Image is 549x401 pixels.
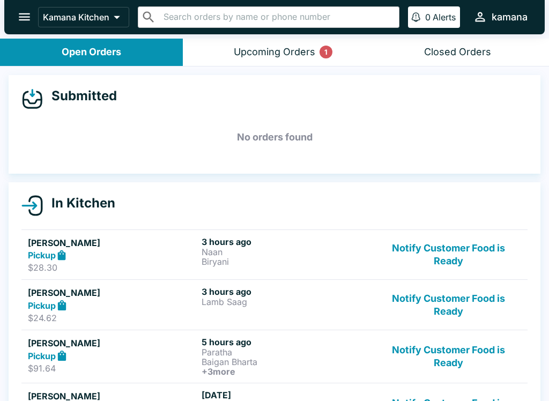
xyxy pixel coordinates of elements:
[21,279,528,330] a: [PERSON_NAME]Pickup$24.623 hours agoLamb SaagNotify Customer Food is Ready
[28,262,197,273] p: $28.30
[28,286,197,299] h5: [PERSON_NAME]
[202,236,371,247] h6: 3 hours ago
[202,337,371,347] h6: 5 hours ago
[28,363,197,374] p: $91.64
[43,195,115,211] h4: In Kitchen
[28,351,56,361] strong: Pickup
[492,11,528,24] div: kamana
[21,229,528,280] a: [PERSON_NAME]Pickup$28.303 hours agoNaanBiryaniNotify Customer Food is Ready
[160,10,395,25] input: Search orders by name or phone number
[433,12,456,23] p: Alerts
[43,12,109,23] p: Kamana Kitchen
[469,5,532,28] button: kamana
[11,3,38,31] button: open drawer
[376,337,521,376] button: Notify Customer Food is Ready
[202,347,371,357] p: Paratha
[43,88,117,104] h4: Submitted
[202,367,371,376] h6: + 3 more
[21,118,528,157] h5: No orders found
[38,7,129,27] button: Kamana Kitchen
[21,330,528,383] a: [PERSON_NAME]Pickup$91.645 hours agoParathaBaigan Bharta+3moreNotify Customer Food is Ready
[28,250,56,261] strong: Pickup
[202,286,371,297] h6: 3 hours ago
[28,337,197,350] h5: [PERSON_NAME]
[234,46,315,58] div: Upcoming Orders
[202,257,371,266] p: Biryani
[28,236,197,249] h5: [PERSON_NAME]
[376,286,521,323] button: Notify Customer Food is Ready
[202,357,371,367] p: Baigan Bharta
[202,390,371,400] h6: [DATE]
[28,313,197,323] p: $24.62
[376,236,521,273] button: Notify Customer Food is Ready
[424,46,491,58] div: Closed Orders
[324,47,328,57] p: 1
[28,300,56,311] strong: Pickup
[62,46,121,58] div: Open Orders
[425,12,431,23] p: 0
[202,247,371,257] p: Naan
[202,297,371,307] p: Lamb Saag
